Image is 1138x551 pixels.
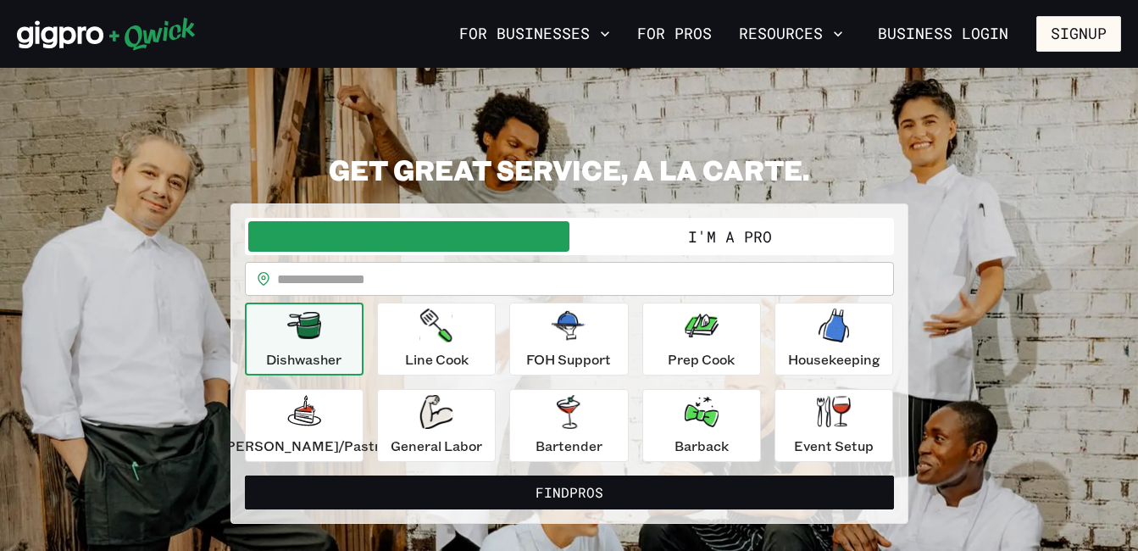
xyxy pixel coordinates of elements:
button: FindPros [245,476,894,509]
button: I'm a Pro [569,221,891,252]
p: Bartender [536,436,602,456]
p: FOH Support [526,349,611,370]
button: Line Cook [377,303,496,376]
p: [PERSON_NAME]/Pastry [221,436,387,456]
button: Resources [732,19,850,48]
button: I'm a Business [248,221,569,252]
button: General Labor [377,389,496,462]
p: Barback [674,436,729,456]
p: Housekeeping [788,349,880,370]
p: Event Setup [794,436,874,456]
p: Prep Cook [668,349,735,370]
button: FOH Support [509,303,628,376]
button: Prep Cook [642,303,761,376]
h2: GET GREAT SERVICE, A LA CARTE. [230,153,908,186]
p: General Labor [391,436,482,456]
a: Business Login [863,16,1023,52]
p: Line Cook [405,349,469,370]
button: Barback [642,389,761,462]
button: For Businesses [452,19,617,48]
button: [PERSON_NAME]/Pastry [245,389,364,462]
button: Signup [1036,16,1121,52]
button: Bartender [509,389,628,462]
button: Dishwasher [245,303,364,376]
a: For Pros [630,19,719,48]
button: Event Setup [774,389,893,462]
p: Dishwasher [266,349,341,370]
button: Housekeeping [774,303,893,376]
